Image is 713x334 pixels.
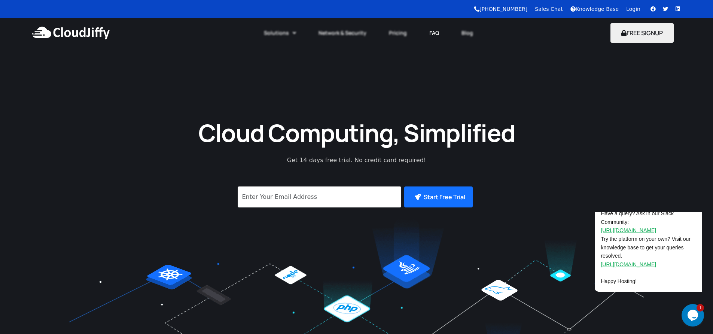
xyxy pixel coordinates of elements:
[253,25,307,41] a: Solutions
[30,49,85,55] a: [URL][DOMAIN_NAME]
[450,25,484,41] a: Blog
[404,186,473,207] button: Start Free Trial
[535,6,563,12] a: Sales Chat
[570,6,619,12] a: Knowledge Base
[418,25,450,41] a: FAQ
[610,23,674,43] button: FREE SIGNUP
[307,25,378,41] a: Network & Security
[571,212,706,300] iframe: chat widget
[682,304,706,327] iframe: chat widget
[626,6,640,12] a: Login
[254,156,460,165] p: Get 14 days free trial. No credit card required!
[238,186,401,207] input: Enter Your Email Address
[30,15,85,21] a: [URL][DOMAIN_NAME]
[188,117,525,148] h1: Cloud Computing, Simplified
[378,25,418,41] a: Pricing
[474,6,527,12] a: [PHONE_NUMBER]
[610,29,674,37] a: FREE SIGNUP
